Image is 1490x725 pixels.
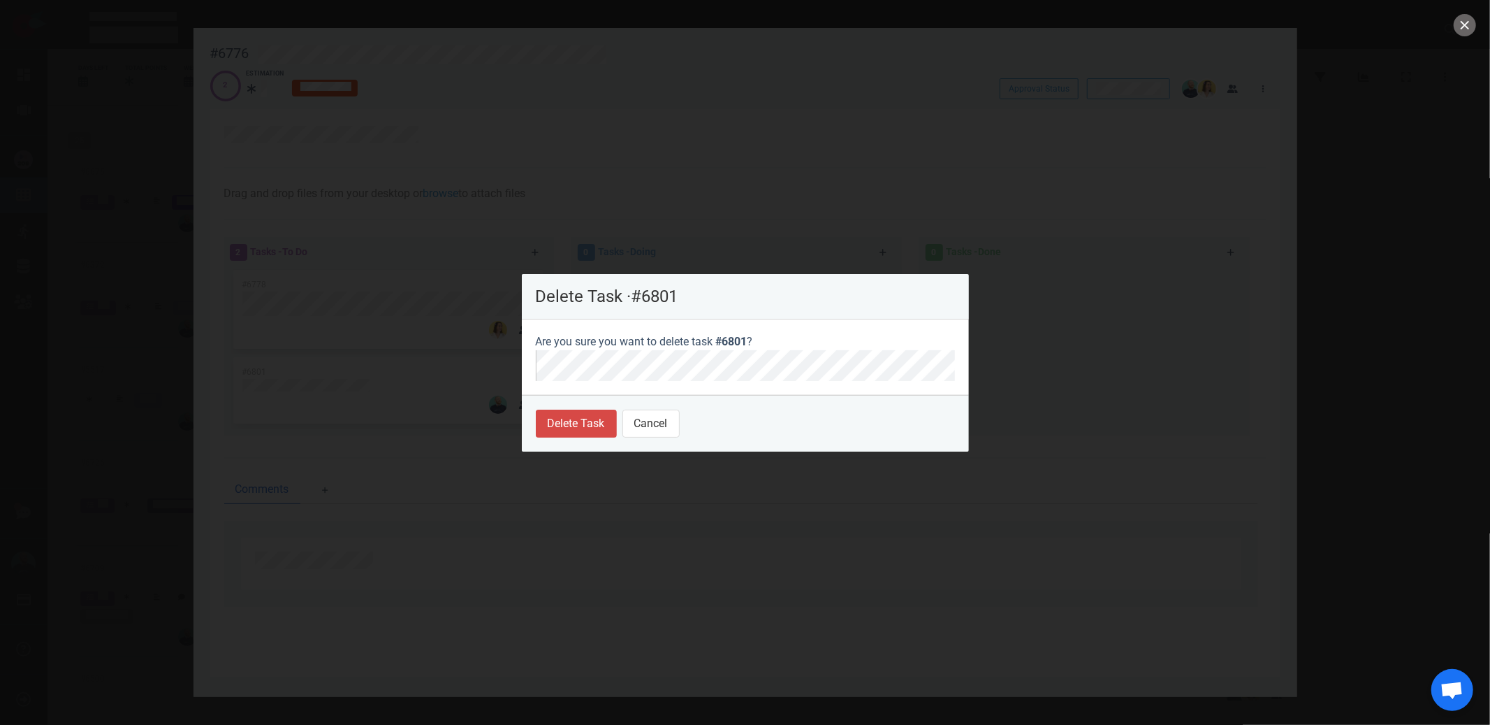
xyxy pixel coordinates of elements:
[622,410,680,438] button: Cancel
[1454,14,1476,36] button: close
[522,320,969,395] section: Are you sure you want to delete task ?
[716,335,747,348] span: #6801
[536,288,955,305] p: Delete Task · #6801
[536,410,617,438] button: Delete Task
[1431,669,1473,711] div: Ouvrir le chat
